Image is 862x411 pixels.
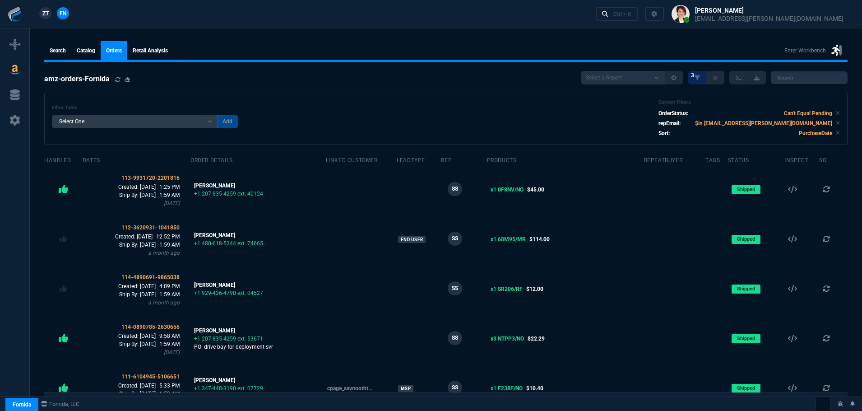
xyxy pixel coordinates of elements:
span: $114.00 [529,235,550,243]
div: Dates [83,156,100,163]
div: Linked Customer [326,156,378,163]
code: $in [EMAIL_ADDRESS][PERSON_NAME][DOMAIN_NAME] [695,120,832,126]
code: PurchaseDate [799,130,832,136]
span: FN [60,9,66,18]
p: Enter Workbench [784,47,826,55]
span: Ship By: [DATE] [119,242,159,248]
a: Catalog [71,41,101,60]
span: Ship By: [DATE] [119,391,159,397]
span: 1:59 AM [159,242,180,248]
span: SS [452,333,458,342]
div: SO [819,156,826,163]
span: 112-3620931-1041850 [121,224,180,231]
div: Handled [44,156,71,163]
span: $12.00 [526,285,543,293]
span: Shipped [732,384,760,393]
div: +1 480-618-5344 ext. 74665 [194,239,263,248]
a: Retail Analysis [127,41,173,60]
span: Created: [DATE] [118,283,159,290]
span: [DATE] [164,200,180,206]
span: Ship By: [DATE] [119,192,159,198]
span: x1 F238F/NO [491,384,523,392]
span: Created: [DATE] [118,383,159,389]
span: 114-4890691-9865038 [121,274,180,280]
div: PO: drive bay for deployment svr [194,343,273,351]
a: Orders [101,41,127,60]
span: x3 NTPP3/NO [491,335,524,343]
div: +1 207-835-4259 ext. 40124 [194,190,263,198]
span: [DATE] [164,349,180,355]
div: LeadType [397,156,425,163]
span: 1:59 AM [159,341,180,347]
p: OrderStatus: [658,109,688,117]
span: 111-6104945-5106651 [121,374,180,380]
span: 5:33 PM [159,383,180,389]
div: Status [728,156,749,163]
code: Can't Equal Pending [784,110,832,117]
span: 4:09 PM [159,283,180,290]
span: $22.29 [528,335,545,343]
span: Shipped [732,285,760,294]
p: Sort: [658,129,670,137]
span: Ship By: [DATE] [119,291,159,298]
p: repEmail: [658,119,681,127]
span: Created: [DATE] [118,184,159,190]
div: +1 207-835-4259 ext. 53671 [194,335,273,343]
span: SS [452,234,458,243]
span: $45.00 [527,186,544,194]
span: 9:58 AM [159,333,180,339]
h6: Filter Table [52,105,238,111]
span: 3 [691,72,694,79]
span: ZT [42,9,49,18]
a: End User [398,236,426,243]
span: SS [452,184,458,193]
span: SS [452,383,458,392]
input: Search [771,71,848,84]
div: repeatBuyer [644,156,683,163]
a: MSP [398,385,413,392]
span: 12:52 PM [156,234,180,240]
span: 1:59 AM [159,391,180,397]
span: [PERSON_NAME] [194,182,235,189]
div: +1 929-436-4790 ext. 04527 [194,289,263,297]
span: x1 68M95/MR [491,235,526,243]
span: [PERSON_NAME] [194,282,235,288]
span: [PERSON_NAME] [194,232,235,238]
div: Ctrl + K [613,10,631,18]
span: Ship By: [DATE] [119,341,159,347]
div: Rep [441,156,452,163]
span: Shipped [732,334,760,343]
nx-icon: Enter Workbench [831,43,842,58]
a: Search [44,41,71,60]
span: SS [452,284,458,293]
span: Created: [DATE] [118,333,159,339]
span: 1:59 AM [159,192,180,198]
span: [PERSON_NAME] [194,377,235,383]
span: Shipped [732,185,760,194]
span: a month ago [148,299,180,306]
span: Created: [DATE] [115,234,156,240]
span: x1 SR206/RF [491,285,523,293]
span: 113-9931720-2201816 [121,175,180,181]
span: x1 0F8NV/NO [491,186,524,194]
h6: Current Filters [658,99,840,106]
div: Inspect [784,156,808,163]
div: Order Details [190,156,233,163]
span: 114-0890785-2630656 [121,324,180,330]
span: [PERSON_NAME] [194,327,235,334]
div: Tags [705,156,720,163]
div: +1 347-448-3190 ext. 07729 [194,384,263,392]
a: cpage_sawtoothtechnology_com [327,385,372,392]
span: Shipped [732,235,760,244]
span: $10.40 [526,384,543,392]
h4: amz-orders-Fornida [44,74,110,84]
div: Products [487,156,517,163]
span: 1:25 PM [159,184,180,190]
span: 1:59 AM [159,291,180,298]
a: msbcCompanyName [38,400,82,408]
span: a month ago [148,250,180,256]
